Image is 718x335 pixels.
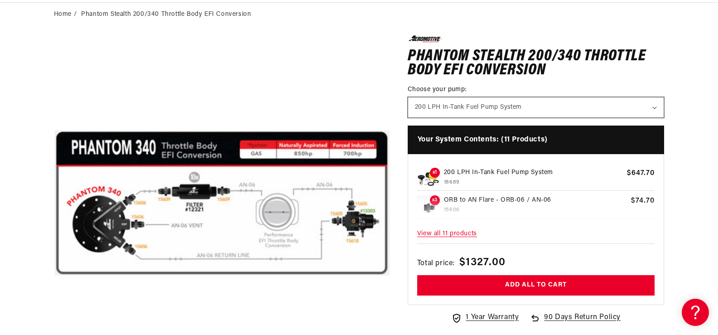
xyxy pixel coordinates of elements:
[444,168,623,178] p: 200 LPH In-Tank Fuel Pump System
[544,312,621,333] span: 90 Days Return Policy
[444,195,627,205] p: ORB to AN Flare - ORB-06 / AN-06
[417,195,440,218] img: ORB to AN Flare
[444,178,623,187] p: 18689
[466,312,519,324] span: 1 Year Warranty
[408,49,665,78] h1: Phantom Stealth 200/340 Throttle Body EFI Conversion
[430,168,440,178] span: x1
[530,312,621,333] a: 90 Days Return Policy
[417,168,440,190] img: 200 LPH In-Tank Fuel Pump System
[451,312,519,324] a: 1 Year Warranty
[417,258,455,270] span: Total price:
[631,195,655,206] span: $74.70
[54,10,72,19] a: Home
[459,254,506,271] span: $1327.00
[417,168,655,191] a: 200 LPH In-Tank Fuel Pump System x1 200 LPH In-Tank Fuel Pump System 18689 $647.70
[417,275,655,296] button: Add all to cart
[408,85,665,94] label: Choose your pump:
[627,168,655,179] span: $647.70
[81,10,251,19] li: Phantom Stealth 200/340 Throttle Body EFI Conversion
[408,126,665,155] h4: Your System Contents: (11 Products)
[430,195,440,205] span: x3
[54,10,665,19] nav: breadcrumbs
[417,224,655,244] span: View all 11 products
[417,195,655,218] a: ORB to AN Flare x3 ORB to AN Flare - ORB-06 / AN-06 15606 $74.70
